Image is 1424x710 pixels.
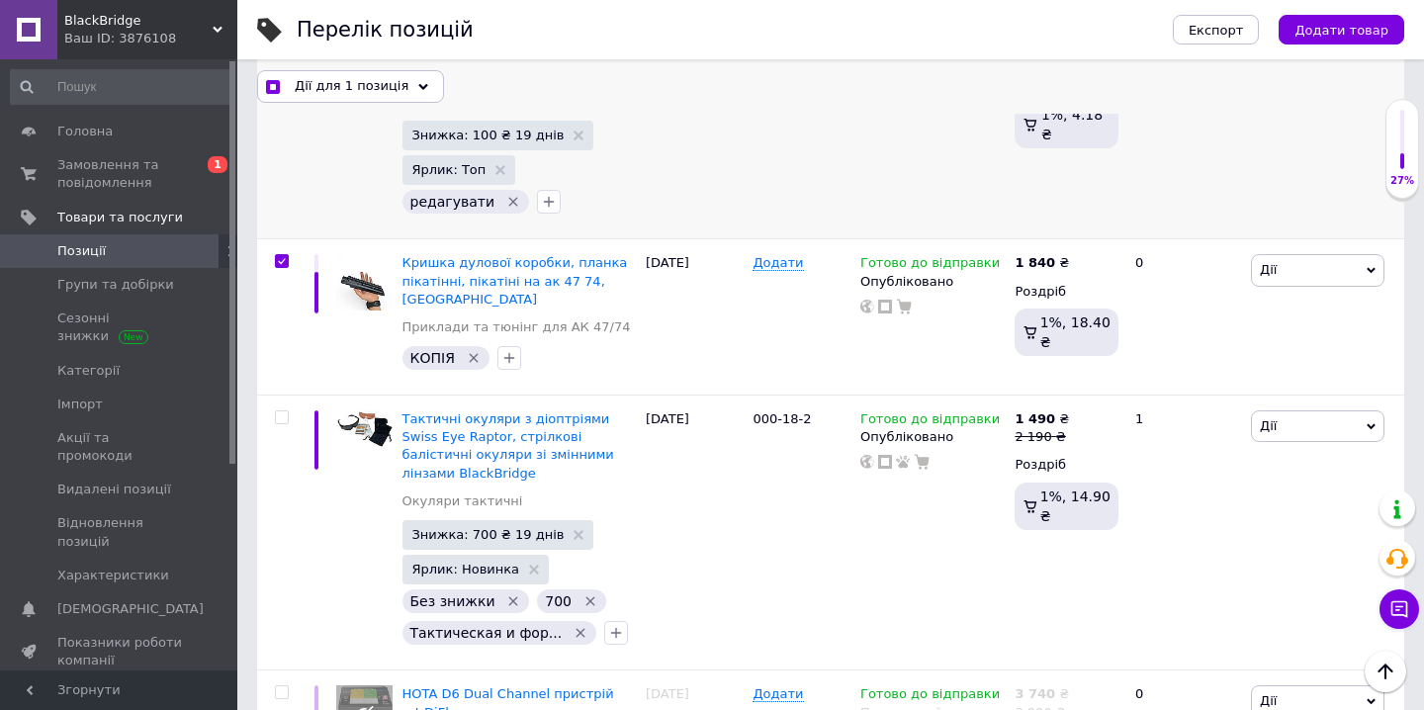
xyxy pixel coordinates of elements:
[1379,589,1419,629] button: Чат з покупцем
[1015,456,1118,474] div: Роздріб
[1040,314,1111,350] span: 1%, 18.40 ₴
[1015,255,1055,270] b: 1 840
[753,411,811,426] span: 000-18-2
[1294,23,1388,38] span: Додати товар
[1015,686,1055,701] b: 3 740
[1279,15,1404,44] button: Додати товар
[410,593,495,609] span: Без знижки
[1123,396,1246,670] div: 1
[1041,107,1103,142] span: 1%, 4.18 ₴
[1015,428,1069,446] div: 2 190 ₴
[57,514,183,550] span: Відновлення позицій
[1365,651,1406,692] button: Наверх
[1260,418,1277,433] span: Дії
[505,194,521,210] svg: Видалити мітку
[641,239,749,396] div: [DATE]
[1123,239,1246,396] div: 0
[57,123,113,140] span: Головна
[295,77,408,95] span: Дії для 1 позиція
[57,209,183,226] span: Товари та послуги
[57,276,174,294] span: Групи та добірки
[753,686,803,702] span: Додати
[208,156,227,173] span: 1
[1015,410,1069,428] div: ₴
[1189,23,1244,38] span: Експорт
[57,310,183,345] span: Сезонні знижки
[1173,15,1260,44] button: Експорт
[57,481,171,498] span: Видалені позиції
[1015,685,1069,703] div: ₴
[1260,693,1277,708] span: Дії
[297,20,474,41] div: Перелік позицій
[402,255,628,306] a: Кришка дулової коробки, планка пікатінні, пікатіні на ак 47 74, [GEOGRAPHIC_DATA]
[410,194,494,210] span: редагувати
[1386,174,1418,188] div: 27%
[1015,254,1069,272] div: ₴
[1015,283,1118,301] div: Роздріб
[57,156,183,192] span: Замовлення та повідомлення
[64,30,237,47] div: Ваш ID: 3876108
[1260,262,1277,277] span: Дії
[573,625,588,641] svg: Видалити мітку
[412,163,487,176] span: Ярлик: Топ
[402,318,631,336] a: Приклади та тюнінг для АК 47/74
[753,255,803,271] span: Додати
[57,362,120,380] span: Категорії
[641,396,749,670] div: [DATE]
[641,14,749,239] div: [DATE]
[860,411,1000,432] span: Готово до відправки
[336,254,393,311] img: Крышка ствольной коробки, планка пикатинни, пикатини на ак 47 74, Ствольная коробка ак bridge
[1040,488,1111,524] span: 1%, 14.90 ₴
[57,429,183,465] span: Акції та промокоди
[582,593,598,609] svg: Видалити мітку
[545,593,572,609] span: 700
[57,567,169,584] span: Характеристики
[505,593,521,609] svg: Видалити мітку
[57,242,106,260] span: Позиції
[1015,411,1055,426] b: 1 490
[336,410,393,449] img: Тактические очки с диоптриями Swiss Eye Raptor, стрелковые баллистические очки со сменными линзам...
[10,69,233,105] input: Пошук
[466,350,482,366] svg: Видалити мітку
[860,273,1005,291] div: Опубліковано
[64,12,213,30] span: BlackBridge
[410,350,455,366] span: КОПІЯ
[412,129,565,141] span: Знижка: 100 ₴ 19 днів
[860,686,1000,707] span: Готово до відправки
[412,528,565,541] span: Знижка: 700 ₴ 19 днів
[57,396,103,413] span: Імпорт
[860,255,1000,276] span: Готово до відправки
[860,428,1005,446] div: Опубліковано
[57,600,204,618] span: [DEMOGRAPHIC_DATA]
[402,492,523,510] a: Окуляри тактичні
[410,625,563,641] span: Тактическая и фор...
[402,411,614,481] a: Тактичні окуляри з діоптріями Swiss Eye Raptor, стрілкові балістичні окуляри зі змінними лінзами ...
[1123,14,1246,239] div: 0
[412,563,520,576] span: Ярлик: Новинка
[57,634,183,669] span: Показники роботи компанії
